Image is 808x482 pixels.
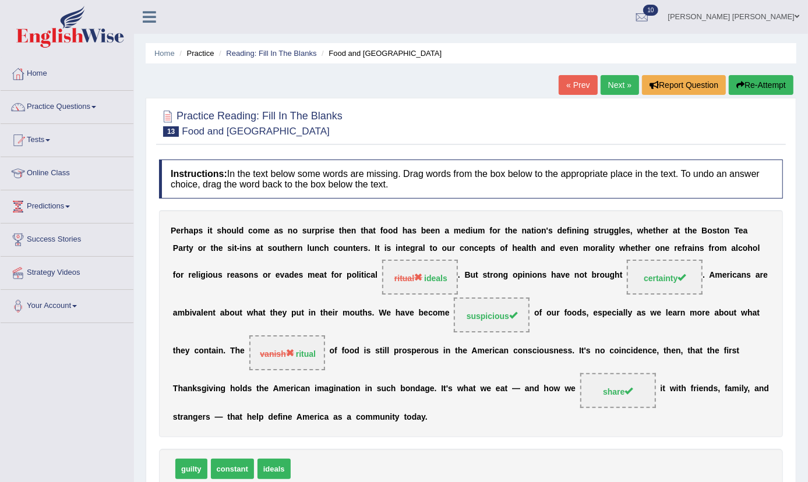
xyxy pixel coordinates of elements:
b: e [560,243,564,253]
b: w [637,226,644,235]
b: a [319,271,324,280]
b: b [421,226,426,235]
b: v [280,271,285,280]
b: o [198,243,203,253]
b: o [253,226,258,235]
b: e [431,226,435,235]
b: e [479,243,484,253]
b: n [545,243,551,253]
b: t [653,226,656,235]
b: e [648,226,653,235]
b: f [380,226,383,235]
b: o [292,226,298,235]
b: f [173,271,176,280]
b: n [435,226,440,235]
b: d [558,226,563,235]
b: n [694,243,700,253]
b: o [719,226,725,235]
b: a [371,271,375,280]
a: Home [1,58,133,87]
b: t [678,226,680,235]
b: a [743,226,748,235]
b: n [288,226,293,235]
b: h [626,243,631,253]
b: s [199,226,203,235]
b: h [285,243,290,253]
b: s [268,243,273,253]
b: e [426,226,431,235]
a: Online Class [1,157,133,186]
b: I [375,243,377,253]
b: a [407,226,412,235]
b: a [284,271,289,280]
b: e [315,271,320,280]
b: u [277,243,283,253]
b: n [398,243,403,253]
a: Tests [1,124,133,153]
b: o [743,243,748,253]
b: e [562,226,567,235]
a: Strategy Videos [1,257,133,286]
h2: Practice Reading: Fill In The Blanks [159,108,343,137]
b: e [661,226,665,235]
b: e [276,271,280,280]
b: g [410,243,415,253]
b: o [227,226,232,235]
b: o [338,243,343,253]
b: c [334,243,338,253]
b: o [208,271,213,280]
b: t [324,271,327,280]
b: r [183,243,186,253]
b: Instructions: [171,169,227,179]
b: d [551,243,556,253]
b: i [206,271,208,280]
a: Home [154,49,175,58]
b: s [626,226,630,235]
b: e [461,226,465,235]
b: o [590,243,595,253]
b: d [289,271,294,280]
b: u [604,226,609,235]
b: e [517,243,522,253]
b: n [315,243,320,253]
b: i [364,271,366,280]
b: r [203,243,206,253]
span: Drop target [382,260,458,295]
b: t [475,271,478,280]
b: a [688,243,693,253]
b: e [294,271,299,280]
b: t [717,226,720,235]
b: i [396,243,398,253]
b: s [239,271,244,280]
b: n [469,243,474,253]
b: m [454,226,461,235]
b: t [608,243,611,253]
b: t [488,243,491,253]
b: r [295,243,298,253]
b: i [359,271,361,280]
span: 10 [643,5,658,16]
b: B [465,271,471,280]
b: s [491,243,496,253]
b: a [527,226,531,235]
b: l [375,271,377,280]
b: a [189,226,193,235]
a: Predictions [1,190,133,219]
b: e [265,226,270,235]
b: t [528,243,531,253]
b: c [738,243,743,253]
b: o [537,226,542,235]
b: n [725,226,730,235]
b: e [330,226,334,235]
b: o [334,271,339,280]
b: l [758,243,760,253]
b: P [171,226,176,235]
b: t [353,243,356,253]
b: t [260,243,263,253]
b: o [500,243,505,253]
b: o [655,243,661,253]
b: c [248,226,253,235]
b: s [387,243,391,253]
b: o [707,226,712,235]
b: a [541,243,545,253]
